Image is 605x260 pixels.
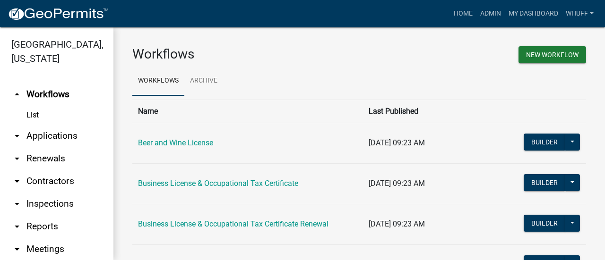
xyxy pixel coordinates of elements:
[476,5,505,23] a: Admin
[524,215,565,232] button: Builder
[132,66,184,96] a: Workflows
[562,5,597,23] a: whuff
[11,153,23,164] i: arrow_drop_down
[132,100,363,123] th: Name
[11,221,23,232] i: arrow_drop_down
[138,219,328,228] a: Business License & Occupational Tax Certificate Renewal
[369,179,425,188] span: [DATE] 09:23 AM
[369,219,425,228] span: [DATE] 09:23 AM
[184,66,223,96] a: Archive
[363,100,508,123] th: Last Published
[524,174,565,191] button: Builder
[11,243,23,255] i: arrow_drop_down
[519,46,586,63] button: New Workflow
[138,138,213,147] a: Beer and Wine License
[369,138,425,147] span: [DATE] 09:23 AM
[11,198,23,210] i: arrow_drop_down
[138,179,298,188] a: Business License & Occupational Tax Certificate
[505,5,562,23] a: My Dashboard
[132,46,352,62] h3: Workflows
[11,130,23,142] i: arrow_drop_down
[11,176,23,187] i: arrow_drop_down
[450,5,476,23] a: Home
[11,89,23,100] i: arrow_drop_up
[524,134,565,151] button: Builder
